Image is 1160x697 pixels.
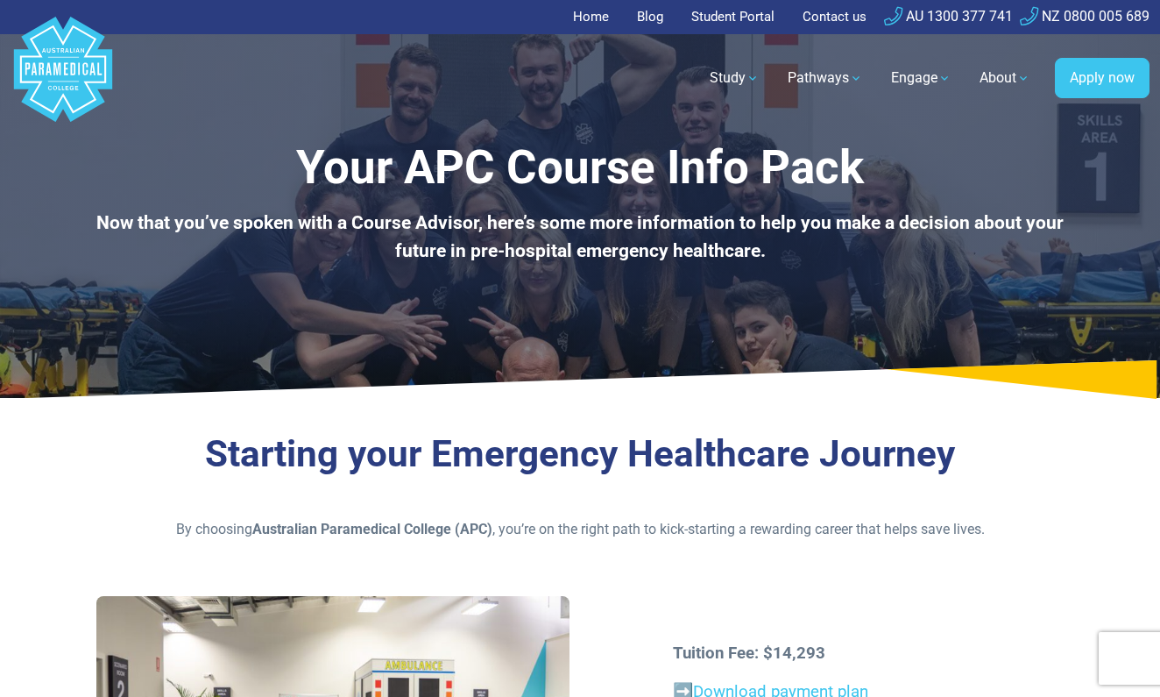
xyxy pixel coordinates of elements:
[11,34,116,123] a: Australian Paramedical College
[777,53,874,103] a: Pathways
[96,432,1065,477] h3: Starting your Emergency Healthcare Journey
[1020,8,1149,25] a: NZ 0800 005 689
[881,53,962,103] a: Engage
[699,53,770,103] a: Study
[1055,58,1149,98] a: Apply now
[884,8,1013,25] a: AU 1300 377 741
[673,644,825,663] strong: Tuition Fee: $14,293
[96,140,1065,196] h1: Your APC Course Info Pack
[969,53,1041,103] a: About
[252,521,492,537] strong: Australian Paramedical College (APC)
[96,519,1065,540] p: By choosing , you’re on the right path to kick-starting a rewarding career that helps save lives.
[96,212,1064,261] b: Now that you’ve spoken with a Course Advisor, here’s some more information to help you make a dec...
